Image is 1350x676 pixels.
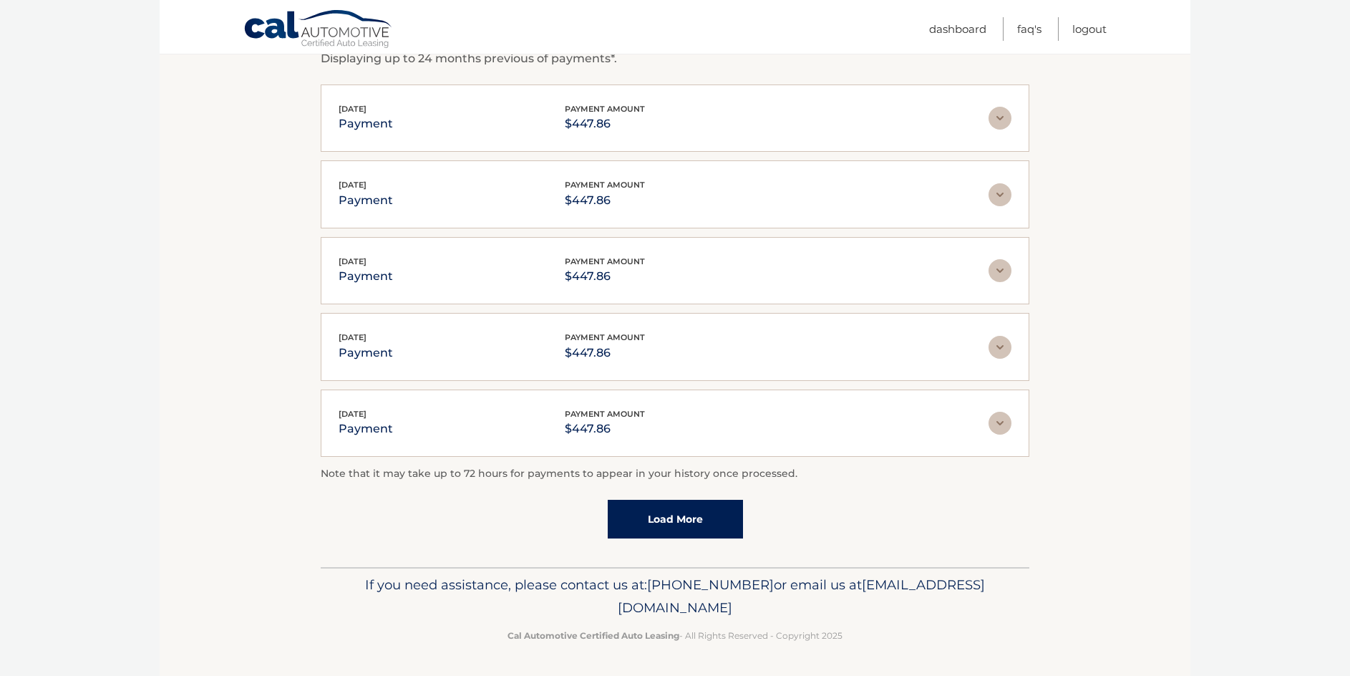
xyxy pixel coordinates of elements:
[330,574,1020,619] p: If you need assistance, please contact us at: or email us at
[339,104,366,114] span: [DATE]
[989,336,1011,359] img: accordion-rest.svg
[565,114,645,134] p: $447.86
[565,180,645,190] span: payment amount
[989,259,1011,282] img: accordion-rest.svg
[565,332,645,342] span: payment amount
[339,180,366,190] span: [DATE]
[339,114,393,134] p: payment
[339,343,393,363] p: payment
[339,419,393,439] p: payment
[339,256,366,266] span: [DATE]
[330,628,1020,643] p: - All Rights Reserved - Copyright 2025
[243,9,394,51] a: Cal Automotive
[339,332,366,342] span: [DATE]
[989,183,1011,206] img: accordion-rest.svg
[339,409,366,419] span: [DATE]
[1017,17,1041,41] a: FAQ's
[339,190,393,211] p: payment
[565,104,645,114] span: payment amount
[339,266,393,286] p: payment
[321,50,1029,67] p: Displaying up to 24 months previous of payments*.
[647,576,774,593] span: [PHONE_NUMBER]
[1072,17,1107,41] a: Logout
[618,576,985,616] span: [EMAIL_ADDRESS][DOMAIN_NAME]
[321,465,1029,483] p: Note that it may take up to 72 hours for payments to appear in your history once processed.
[929,17,986,41] a: Dashboard
[989,412,1011,435] img: accordion-rest.svg
[565,343,645,363] p: $447.86
[565,190,645,211] p: $447.86
[565,419,645,439] p: $447.86
[508,630,679,641] strong: Cal Automotive Certified Auto Leasing
[608,500,743,539] a: Load More
[989,107,1011,130] img: accordion-rest.svg
[565,256,645,266] span: payment amount
[565,409,645,419] span: payment amount
[565,266,645,286] p: $447.86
